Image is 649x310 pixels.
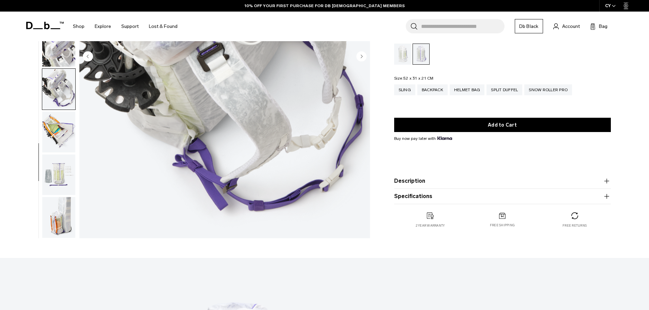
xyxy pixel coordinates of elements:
[73,14,84,38] a: Shop
[486,84,522,95] a: Split Duffel
[42,197,76,238] button: Weigh_Lighter_Backpack_25L_16.png
[394,118,611,132] button: Add to Cart
[394,84,415,95] a: Sling
[553,22,580,30] a: Account
[42,26,75,67] img: Weigh_Lighter_Backpack_25L_12.png
[42,111,76,153] button: Weigh_Lighter_Backpack_25L_14.png
[599,23,607,30] span: Bag
[42,69,75,110] img: Weigh_Lighter_Backpack_25L_13.png
[83,51,93,63] button: Previous slide
[42,154,75,195] img: Weigh_Lighter_Backpack_25L_15.png
[95,14,111,38] a: Explore
[515,19,543,33] a: Db Black
[42,68,76,110] button: Weigh_Lighter_Backpack_25L_13.png
[394,44,411,65] a: Diffusion
[490,223,515,228] p: Free shipping
[356,51,367,63] button: Next slide
[562,23,580,30] span: Account
[394,177,611,185] button: Description
[562,223,587,228] p: Free returns
[524,84,572,95] a: Snow Roller Pro
[42,112,75,152] img: Weigh_Lighter_Backpack_25L_14.png
[42,26,76,67] button: Weigh_Lighter_Backpack_25L_12.png
[394,192,611,200] button: Specifications
[149,14,177,38] a: Lost & Found
[450,84,485,95] a: Helmet Bag
[413,44,430,65] a: Aurora
[68,12,183,41] nav: Main Navigation
[394,76,434,80] legend: Size:
[42,197,75,238] img: Weigh_Lighter_Backpack_25L_16.png
[416,223,445,228] p: 2 year warranty
[403,76,434,81] span: 52 x 31 x 21 CM
[417,84,448,95] a: Backpack
[590,22,607,30] button: Bag
[121,14,139,38] a: Support
[437,136,452,140] img: {"height" => 20, "alt" => "Klarna"}
[42,154,76,196] button: Weigh_Lighter_Backpack_25L_15.png
[245,3,405,9] a: 10% OFF YOUR FIRST PURCHASE FOR DB [DEMOGRAPHIC_DATA] MEMBERS
[394,135,452,142] span: Buy now pay later with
